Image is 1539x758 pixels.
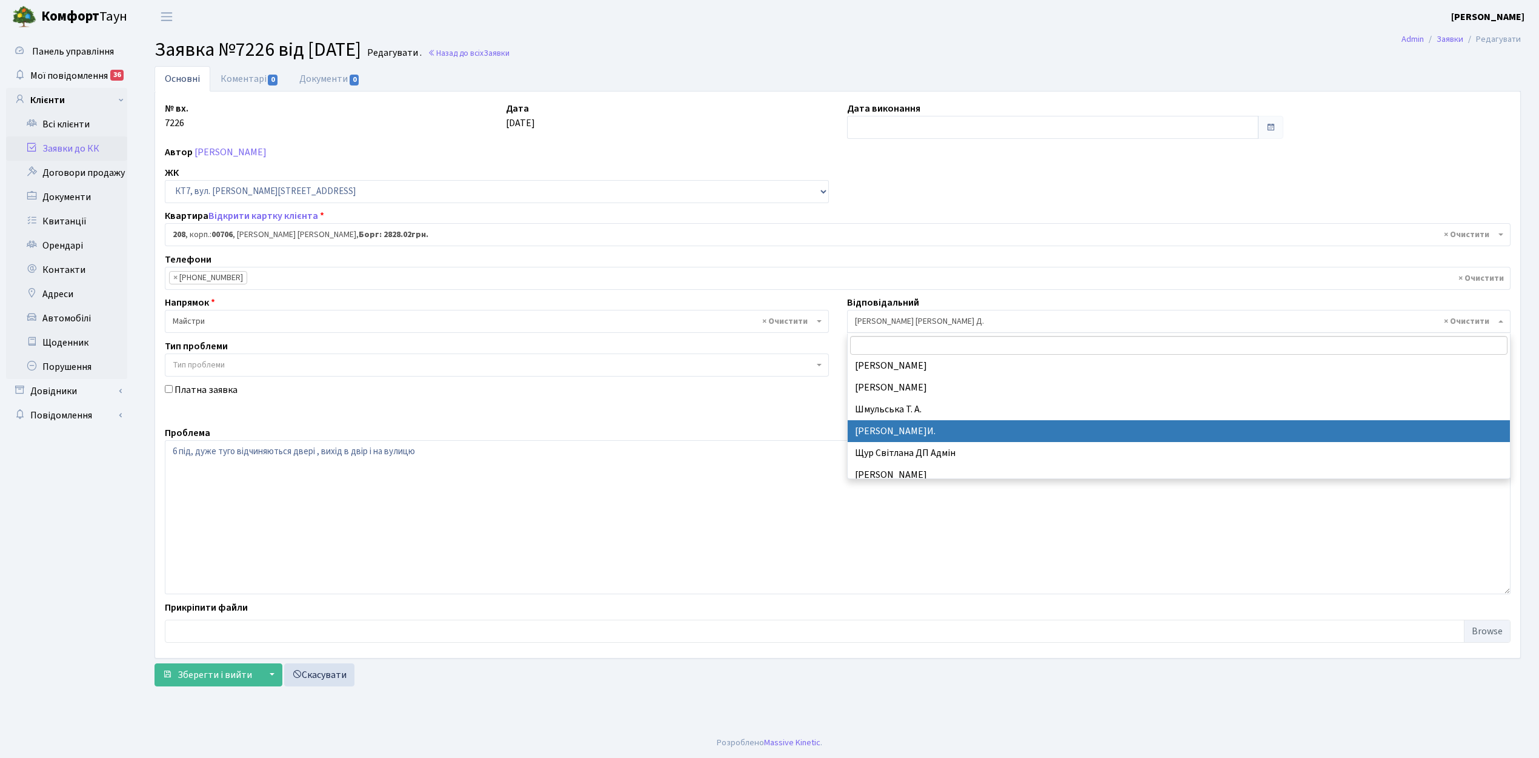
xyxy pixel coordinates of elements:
[6,209,127,233] a: Квитанції
[41,7,99,26] b: Комфорт
[428,47,510,59] a: Назад до всіхЗаявки
[1458,272,1504,284] span: Видалити всі елементи
[506,101,529,116] label: Дата
[717,736,822,750] div: Розроблено .
[848,420,1510,442] li: [PERSON_NAME]И.
[764,736,820,749] a: Massive Kinetic
[1451,10,1524,24] a: [PERSON_NAME]
[1383,27,1539,52] nav: breadcrumb
[110,70,124,81] div: 36
[194,146,267,159] a: [PERSON_NAME]
[6,258,127,282] a: Контакти
[848,464,1510,486] li: [PERSON_NAME]
[847,101,920,116] label: Дата виконання
[165,440,1511,594] textarea: 6 під, дуже туго відчиняються двері , вихід в двір і на вулицю
[6,136,127,161] a: Заявки до КК
[6,185,127,209] a: Документи
[6,88,127,112] a: Клієнти
[175,383,238,397] label: Платна заявка
[155,66,210,92] a: Основні
[1444,315,1489,327] span: Видалити всі елементи
[6,64,127,88] a: Мої повідомлення36
[848,442,1510,464] li: Щур Світлана ДП Адмін
[497,101,838,139] div: [DATE]
[173,359,225,371] span: Тип проблеми
[169,271,247,284] li: (063) 233-63-11
[32,45,114,58] span: Панель управління
[6,233,127,258] a: Орендарі
[151,7,182,27] button: Переключити навігацію
[6,379,127,403] a: Довідники
[165,101,188,116] label: № вх.
[365,47,422,59] small: Редагувати .
[1463,33,1521,46] li: Редагувати
[1401,33,1424,45] a: Admin
[165,600,248,615] label: Прикріпити файли
[1444,229,1489,241] span: Видалити всі елементи
[41,7,127,27] span: Таун
[173,229,1495,241] span: <b>208</b>, корп.: <b>00706</b>, Ахмадєєва Олександра Олександрівна, <b>Борг: 2828.02грн.</b>
[284,663,354,686] a: Скасувати
[208,209,318,223] a: Відкрити картку клієнта
[165,339,228,354] label: Тип проблеми
[165,166,179,180] label: ЖК
[6,330,127,355] a: Щоденник
[165,209,324,223] label: Квартира
[6,282,127,306] a: Адреси
[211,229,233,241] b: 00706
[6,39,127,64] a: Панель управління
[848,377,1510,398] li: [PERSON_NAME]
[848,398,1510,420] li: Шмульська Т. А.
[289,66,370,92] a: Документи
[156,101,497,139] div: 7226
[165,295,215,310] label: Напрямок
[165,426,210,440] label: Проблема
[1437,33,1463,45] a: Заявки
[178,668,252,682] span: Зберегти і вийти
[6,112,127,136] a: Всі клієнти
[855,315,1496,327] span: Огеренко В. Д.
[173,315,814,327] span: Майстри
[6,161,127,185] a: Договори продажу
[155,663,260,686] button: Зберегти і вийти
[762,315,808,327] span: Видалити всі елементи
[6,306,127,330] a: Автомобілі
[165,252,211,267] label: Телефони
[173,229,185,241] b: 208
[12,5,36,29] img: logo.png
[155,36,361,64] span: Заявка №7226 від [DATE]
[165,310,829,333] span: Майстри
[6,403,127,428] a: Повідомлення
[173,272,178,284] span: ×
[268,75,278,86] span: 0
[847,310,1511,333] span: Огеренко В. Д.
[210,66,289,92] a: Коментарі
[847,295,919,310] label: Відповідальний
[484,47,510,59] span: Заявки
[6,355,127,379] a: Порушення
[848,355,1510,377] li: [PERSON_NAME]
[165,145,193,159] label: Автор
[350,75,359,86] span: 0
[359,229,428,241] b: Борг: 2828.02грн.
[30,69,108,82] span: Мої повідомлення
[165,223,1511,246] span: <b>208</b>, корп.: <b>00706</b>, Ахмадєєва Олександра Олександрівна, <b>Борг: 2828.02грн.</b>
